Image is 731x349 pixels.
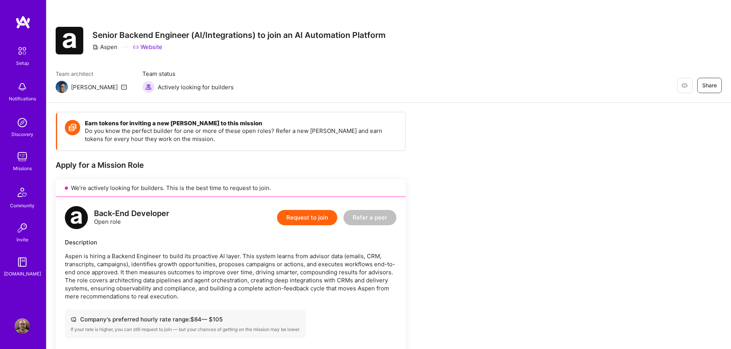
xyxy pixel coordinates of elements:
div: Community [10,202,35,210]
h4: Earn tokens for inviting a new [PERSON_NAME] to this mission [85,120,398,127]
span: Team status [142,70,234,78]
div: Aspen [92,43,117,51]
div: Back-End Developer [94,210,169,218]
p: Aspen is hiring a Backend Engineer to build its proactive AI layer. This system learns from advis... [65,252,396,300]
img: bell [15,79,30,95]
h3: Senior Backend Engineer (AI/Integrations) to join an AI Automation Platform [92,30,386,40]
div: Apply for a Mission Role [56,160,406,170]
i: icon CompanyGray [92,44,99,50]
img: logo [15,15,31,29]
div: If your rate is higher, you can still request to join — but your chances of getting on the missio... [71,326,300,333]
i: icon Cash [71,316,76,322]
img: setup [14,43,30,59]
div: Discovery [12,130,33,138]
i: icon Mail [121,84,127,90]
div: [DOMAIN_NAME] [4,270,41,278]
i: icon EyeClosed [681,82,688,88]
div: Company's preferred hourly rate range: $ 84 — $ 105 [71,315,300,323]
a: Website [133,43,162,51]
img: Token icon [65,120,80,135]
img: discovery [15,115,30,130]
img: teamwork [15,149,30,164]
div: Missions [13,164,32,172]
div: [PERSON_NAME] [71,83,118,91]
img: Invite [15,220,30,236]
button: Share [697,78,722,93]
p: Do you know the perfect builder for one or more of these open roles? Refer a new [PERSON_NAME] an... [85,127,398,143]
img: Community [13,183,31,202]
div: Notifications [9,95,36,103]
div: Open role [94,210,169,226]
img: guide book [15,254,30,270]
div: We’re actively looking for builders. This is the best time to request to join. [56,179,406,197]
img: logo [65,206,88,229]
span: Share [702,82,717,89]
span: Actively looking for builders [158,83,234,91]
div: Invite [17,236,28,244]
button: Refer a peer [343,210,396,225]
span: Team architect [56,70,127,78]
img: Actively looking for builders [142,81,155,93]
img: Team Architect [56,81,68,93]
button: Request to join [277,210,337,225]
img: Company Logo [56,27,83,54]
img: User Avatar [15,318,30,334]
div: Description [65,238,396,246]
div: Setup [16,59,29,67]
a: User Avatar [13,318,32,334]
